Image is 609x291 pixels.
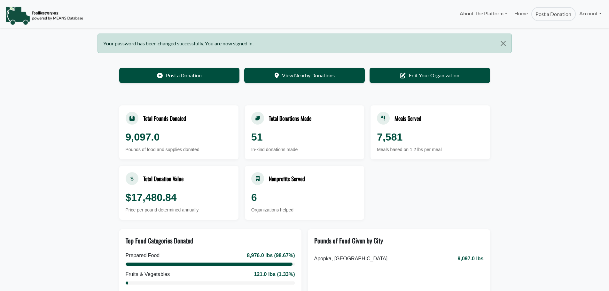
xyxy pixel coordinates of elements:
div: Total Pounds Donated [143,114,186,122]
a: Edit Your Organization [370,68,490,83]
a: Post a Donation [531,7,575,21]
div: Total Donations Made [269,114,311,122]
div: 121.0 lbs (1.33%) [254,271,295,278]
a: Post a Donation [119,68,240,83]
a: View Nearby Donations [244,68,365,83]
div: 51 [251,129,358,145]
a: Account [576,7,605,20]
a: About The Platform [456,7,511,20]
div: 6 [251,190,358,205]
a: Home [511,7,531,21]
div: 9,097.0 [126,129,232,145]
div: Pounds of Food Given by City [314,236,383,245]
div: Meals Served [394,114,421,122]
span: Apopka, [GEOGRAPHIC_DATA] [314,255,388,263]
div: Organizations helped [251,207,358,213]
div: $17,480.84 [126,190,232,205]
div: Your password has been changed successfully. You are now signed in. [98,34,512,53]
img: NavigationLogo_FoodRecovery-91c16205cd0af1ed486a0f1a7774a6544ea792ac00100771e7dd3ec7c0e58e41.png [5,6,83,25]
div: 7,581 [377,129,483,145]
div: Meals based on 1.2 lbs per meal [377,146,483,153]
div: Total Donation Value [143,174,183,183]
span: 9,097.0 lbs [458,255,484,263]
div: Price per pound determined annually [126,207,232,213]
div: Prepared Food [126,252,160,259]
button: Close [495,34,511,53]
div: Fruits & Vegetables [126,271,170,278]
div: 8,976.0 lbs (98.67%) [247,252,295,259]
div: Top Food Categories Donated [126,236,193,245]
div: Nonprofits Served [269,174,305,183]
div: In-kind donations made [251,146,358,153]
div: Pounds of food and supplies donated [126,146,232,153]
